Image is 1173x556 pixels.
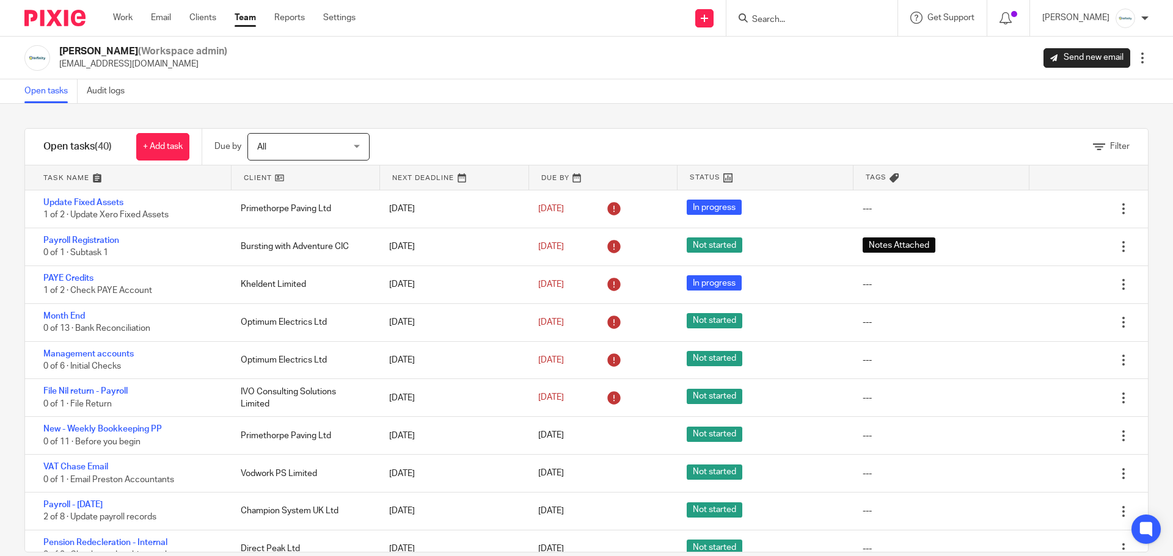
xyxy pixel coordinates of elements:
[863,354,872,366] div: ---
[863,316,872,328] div: ---
[43,387,128,395] a: File Nil return - Payroll
[228,461,377,486] div: Vodwork PS Limited
[95,142,112,151] span: (40)
[43,463,108,471] a: VAT Chase Email
[43,538,167,547] a: Pension Redecleration - Internal
[538,431,564,440] span: [DATE]
[228,197,377,221] div: Primethorpe Paving Ltd
[1043,48,1130,68] a: Send new email
[377,386,525,410] div: [DATE]
[228,234,377,259] div: Bursting with Adventure CIC
[113,12,133,24] a: Work
[687,502,742,518] span: Not started
[43,140,112,153] h1: Open tasks
[59,58,227,70] p: [EMAIL_ADDRESS][DOMAIN_NAME]
[687,389,742,404] span: Not started
[43,513,156,522] span: 2 of 8 · Update payroll records
[538,204,564,213] span: [DATE]
[538,356,564,364] span: [DATE]
[43,211,169,220] span: 1 of 2 · Update Xero Fixed Assets
[538,318,564,327] span: [DATE]
[43,198,123,207] a: Update Fixed Assets
[377,310,525,334] div: [DATE]
[687,237,742,253] span: Not started
[751,15,861,26] input: Search
[927,13,974,22] span: Get Support
[687,464,742,480] span: Not started
[377,424,525,448] div: [DATE]
[87,79,134,103] a: Audit logs
[138,46,227,56] span: (Workspace admin)
[863,392,872,404] div: ---
[24,45,50,71] img: Infinity%20Logo%20with%20Whitespace%20.png
[43,236,119,245] a: Payroll Registration
[228,272,377,297] div: Kheldent Limited
[863,543,872,555] div: ---
[690,172,720,182] span: Status
[687,540,742,555] span: Not started
[43,274,93,283] a: PAYE Credits
[863,505,872,517] div: ---
[538,280,564,289] span: [DATE]
[377,499,525,523] div: [DATE]
[228,348,377,372] div: Optimum Electrics Ltd
[43,438,141,446] span: 0 of 11 · Before you begin
[863,237,935,253] span: Notes Attached
[43,350,134,358] a: Management accounts
[24,10,86,26] img: Pixie
[228,424,377,448] div: Primethorpe Paving Ltd
[863,468,872,480] div: ---
[866,172,886,182] span: Tags
[538,394,564,402] span: [DATE]
[538,507,564,516] span: [DATE]
[323,12,356,24] a: Settings
[24,79,78,103] a: Open tasks
[43,312,85,320] a: Month End
[43,324,150,333] span: 0 of 13 · Bank Reconciliation
[136,133,189,161] a: + Add task
[43,248,108,257] span: 0 of 1 · Subtask 1
[257,143,266,151] span: All
[43,286,152,295] span: 1 of 2 · Check PAYE Account
[687,313,742,328] span: Not started
[43,500,103,509] a: Payroll - [DATE]
[687,351,742,366] span: Not started
[43,475,174,484] span: 0 of 1 · Email Preston Accountants
[228,380,377,417] div: IVO Consulting Solutions Limited
[214,140,241,153] p: Due by
[1116,9,1135,28] img: Infinity%20Logo%20with%20Whitespace%20.png
[43,400,112,408] span: 0 of 1 · File Return
[1110,142,1130,151] span: Filter
[228,499,377,523] div: Champion System UK Ltd
[687,275,742,291] span: In progress
[538,469,564,478] span: [DATE]
[59,45,227,58] h2: [PERSON_NAME]
[274,12,305,24] a: Reports
[687,427,742,442] span: Not started
[151,12,171,24] a: Email
[377,461,525,486] div: [DATE]
[863,430,872,442] div: ---
[687,200,742,215] span: In progress
[538,544,564,553] span: [DATE]
[377,272,525,297] div: [DATE]
[377,234,525,259] div: [DATE]
[863,278,872,291] div: ---
[235,12,256,24] a: Team
[377,197,525,221] div: [DATE]
[228,310,377,334] div: Optimum Electrics Ltd
[863,203,872,215] div: ---
[1042,12,1109,24] p: [PERSON_NAME]
[189,12,216,24] a: Clients
[43,362,121,370] span: 0 of 6 · Initial Checks
[538,242,564,251] span: [DATE]
[377,348,525,372] div: [DATE]
[43,425,162,433] a: New - Weekly Bookkeeping PP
